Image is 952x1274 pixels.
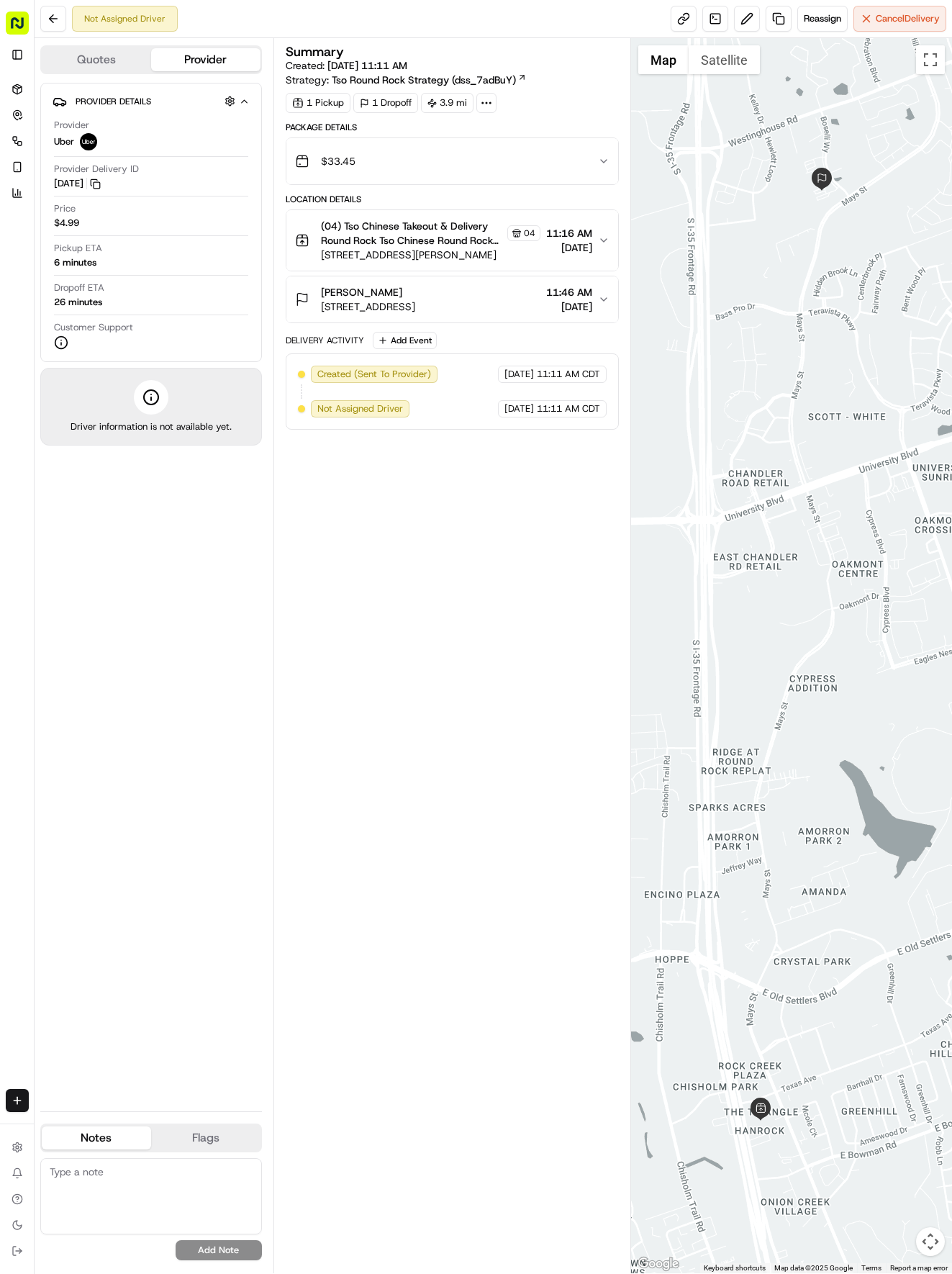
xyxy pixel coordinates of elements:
[916,45,945,74] button: Toggle fullscreen view
[537,368,600,381] span: 11:11 AM CDT
[286,210,618,271] button: (04) Tso Chinese Takeout & Delivery Round Rock Tso Chinese Round Rock Manager04[STREET_ADDRESS][P...
[861,1264,881,1272] a: Terms (opens in new tab)
[286,138,618,184] button: $33.45
[286,73,527,87] div: Strategy:
[321,219,504,248] span: (04) Tso Chinese Takeout & Delivery Round Rock Tso Chinese Round Rock Manager
[546,240,592,255] span: [DATE]
[30,137,56,163] img: 9188753566659_6852d8bf1fb38e338040_72.png
[14,284,26,296] div: 📗
[332,73,527,87] a: Tso Round Rock Strategy (dss_7adBuY)
[421,93,473,113] div: 3.9 mi
[286,93,350,113] div: 1 Pickup
[54,119,89,132] span: Provider
[286,276,618,322] button: [PERSON_NAME][STREET_ADDRESS]11:46 AM[DATE]
[353,93,418,113] div: 1 Dropoff
[65,137,236,152] div: Start new chat
[546,285,592,299] span: 11:46 AM
[321,299,415,314] span: [STREET_ADDRESS]
[704,1263,766,1273] button: Keyboard shortcuts
[199,223,204,235] span: •
[321,248,540,262] span: [STREET_ADDRESS][PERSON_NAME]
[504,402,534,415] span: [DATE]
[286,45,344,58] h3: Summary
[286,58,407,73] span: Created:
[286,194,619,205] div: Location Details
[804,12,841,25] span: Reassign
[504,368,534,381] span: [DATE]
[223,184,262,202] button: See all
[54,242,102,255] span: Pickup ETA
[53,89,250,113] button: Provider Details
[321,285,402,299] span: [PERSON_NAME]
[876,12,940,25] span: Cancel Delivery
[65,152,198,163] div: We're available if you need us!
[42,48,151,71] button: Quotes
[635,1255,682,1273] a: Open this area in Google Maps (opens a new window)
[29,283,110,297] span: Knowledge Base
[317,402,403,415] span: Not Assigned Driver
[151,48,260,71] button: Provider
[890,1264,948,1272] a: Report a map error
[54,135,74,148] span: Uber
[14,187,96,199] div: Past conversations
[80,133,97,150] img: uber-new-logo.jpeg
[76,96,151,107] span: Provider Details
[332,73,516,87] span: Tso Round Rock Strategy (dss_7adBuY)
[54,281,104,294] span: Dropoff ETA
[327,59,407,72] span: [DATE] 11:11 AM
[286,122,619,133] div: Package Details
[151,1126,260,1149] button: Flags
[14,14,43,43] img: Nash
[116,277,237,303] a: 💻API Documentation
[321,154,355,168] span: $33.45
[9,277,116,303] a: 📗Knowledge Base
[45,223,196,235] span: [PERSON_NAME] (Assistant Store Manager)
[853,6,946,32] button: CancelDelivery
[42,1126,151,1149] button: Notes
[14,137,40,163] img: 1736555255976-a54dd68f-1ca7-489b-9aae-adbdc363a1c4
[207,223,236,235] span: [DATE]
[638,45,689,74] button: Show street map
[101,317,174,329] a: Powered byPylon
[546,299,592,314] span: [DATE]
[54,321,133,334] span: Customer Support
[136,283,231,297] span: API Documentation
[286,335,364,346] div: Delivery Activity
[635,1255,682,1273] img: Google
[546,226,592,240] span: 11:16 AM
[373,332,437,349] button: Add Event
[143,318,174,329] span: Pylon
[317,368,431,381] span: Created (Sent To Provider)
[524,227,535,239] span: 04
[54,177,101,190] button: [DATE]
[54,256,96,269] div: 6 minutes
[537,402,600,415] span: 11:11 AM CDT
[916,1227,945,1256] button: Map camera controls
[54,202,76,215] span: Price
[37,93,259,108] input: Got a question? Start typing here...
[14,58,262,81] p: Welcome 👋
[54,217,79,230] span: $4.99
[71,420,232,433] span: Driver information is not available yet.
[14,209,37,232] img: Hayden (Assistant Store Manager)
[245,142,262,159] button: Start new chat
[54,163,139,176] span: Provider Delivery ID
[689,45,760,74] button: Show satellite imagery
[797,6,848,32] button: Reassign
[54,296,102,309] div: 26 minutes
[774,1264,853,1272] span: Map data ©2025 Google
[122,284,133,296] div: 💻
